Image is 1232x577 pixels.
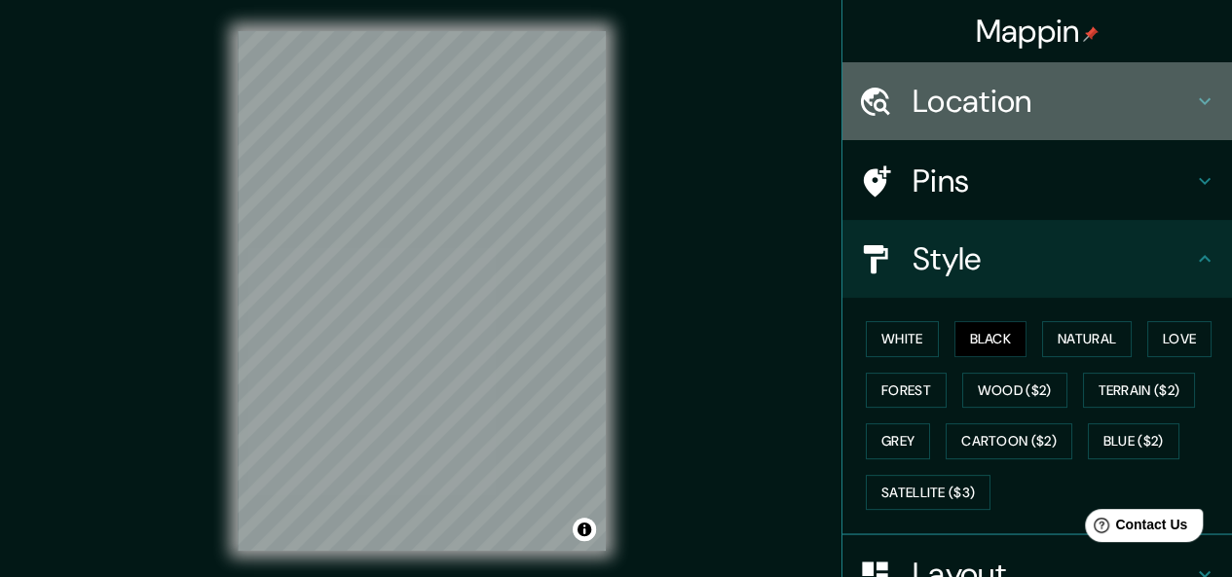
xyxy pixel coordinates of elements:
button: Wood ($2) [962,373,1067,409]
img: pin-icon.png [1083,26,1099,42]
button: Toggle attribution [573,518,596,541]
button: Forest [866,373,947,409]
div: Location [842,62,1232,140]
h4: Mappin [976,12,1100,51]
h4: Style [913,239,1193,278]
button: Black [954,321,1027,357]
button: Natural [1042,321,1132,357]
button: Blue ($2) [1088,423,1179,459]
button: Terrain ($2) [1083,373,1196,409]
h4: Pins [913,162,1193,200]
div: Pins [842,142,1232,220]
button: Love [1147,321,1212,357]
div: Style [842,220,1232,298]
button: Cartoon ($2) [946,423,1072,459]
h4: Location [913,82,1193,121]
button: Satellite ($3) [866,475,990,511]
iframe: Help widget launcher [1059,501,1211,556]
canvas: Map [238,31,606,551]
button: White [866,321,939,357]
button: Grey [866,423,930,459]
